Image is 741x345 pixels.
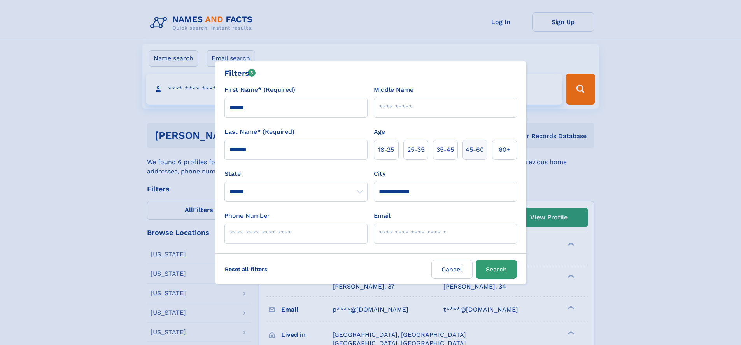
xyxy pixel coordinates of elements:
label: Reset all filters [220,260,272,278]
span: 25‑35 [407,145,424,154]
button: Search [476,260,517,279]
span: 18‑25 [378,145,394,154]
span: 60+ [499,145,510,154]
label: First Name* (Required) [224,85,295,95]
span: 45‑60 [466,145,484,154]
label: Email [374,211,391,221]
label: City [374,169,385,179]
span: 35‑45 [436,145,454,154]
label: State [224,169,368,179]
label: Phone Number [224,211,270,221]
label: Cancel [431,260,473,279]
div: Filters [224,67,256,79]
label: Middle Name [374,85,413,95]
label: Age [374,127,385,137]
label: Last Name* (Required) [224,127,294,137]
